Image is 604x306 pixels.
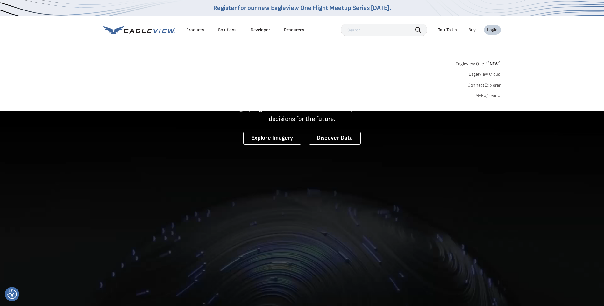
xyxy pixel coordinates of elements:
a: Eagleview Cloud [469,72,501,77]
img: Revisit consent button [7,289,17,299]
div: Talk To Us [438,27,457,33]
a: ConnectExplorer [468,82,501,88]
div: Login [487,27,498,33]
span: NEW [487,61,501,66]
div: Solutions [218,27,237,33]
div: Products [186,27,204,33]
input: Search [341,24,427,36]
button: Consent Preferences [7,289,17,299]
a: Explore Imagery [243,132,301,145]
a: Developer [251,27,270,33]
a: Buy [468,27,476,33]
div: Resources [284,27,304,33]
a: Discover Data [309,132,361,145]
a: Eagleview One™*NEW* [456,59,501,66]
a: Register for our new Eagleview One Flight Meetup Series [DATE]. [213,4,391,12]
a: MyEagleview [475,93,501,99]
